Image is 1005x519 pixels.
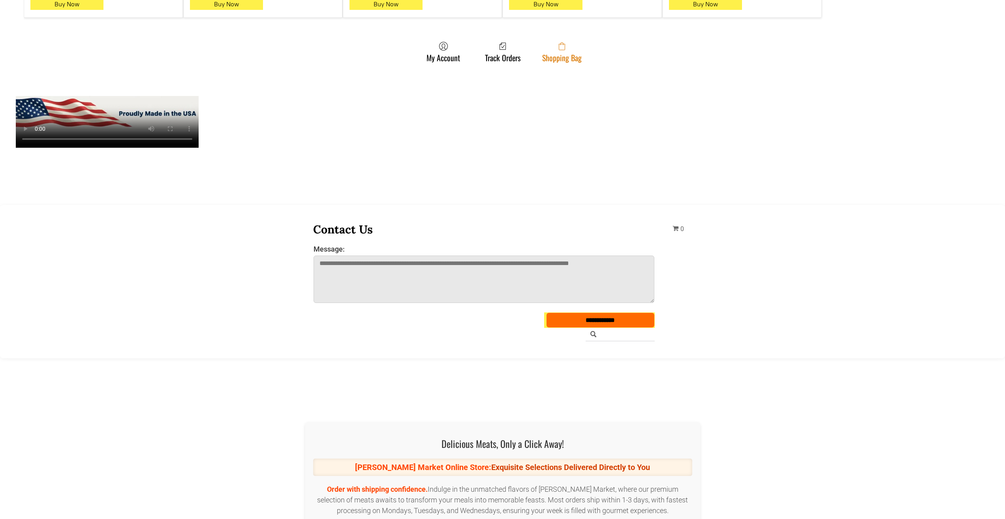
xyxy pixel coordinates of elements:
p: Indulge in the unmatched flavors of [PERSON_NAME] Market, where our premium selection of meats aw... [313,484,692,516]
span: Buy Now [54,0,79,8]
span: Buy Now [693,0,718,8]
span: 0 [680,225,684,233]
span: Buy Now [214,0,239,8]
a: Shopping Bag [538,41,586,62]
strong: Exquisite Selections Delivered Directly to You [491,463,650,472]
a: Track Orders [481,41,524,62]
span: Buy Now [374,0,398,8]
a: My Account [423,41,464,62]
label: Message: [314,245,655,253]
h1: Delicious Meats, Only a Click Away! [313,436,692,451]
span: Buy Now [533,0,558,8]
div: [PERSON_NAME] Market Online Store: [313,459,692,476]
span: Order with shipping confidence. [327,485,428,493]
h3: Contact Us [313,222,655,237]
